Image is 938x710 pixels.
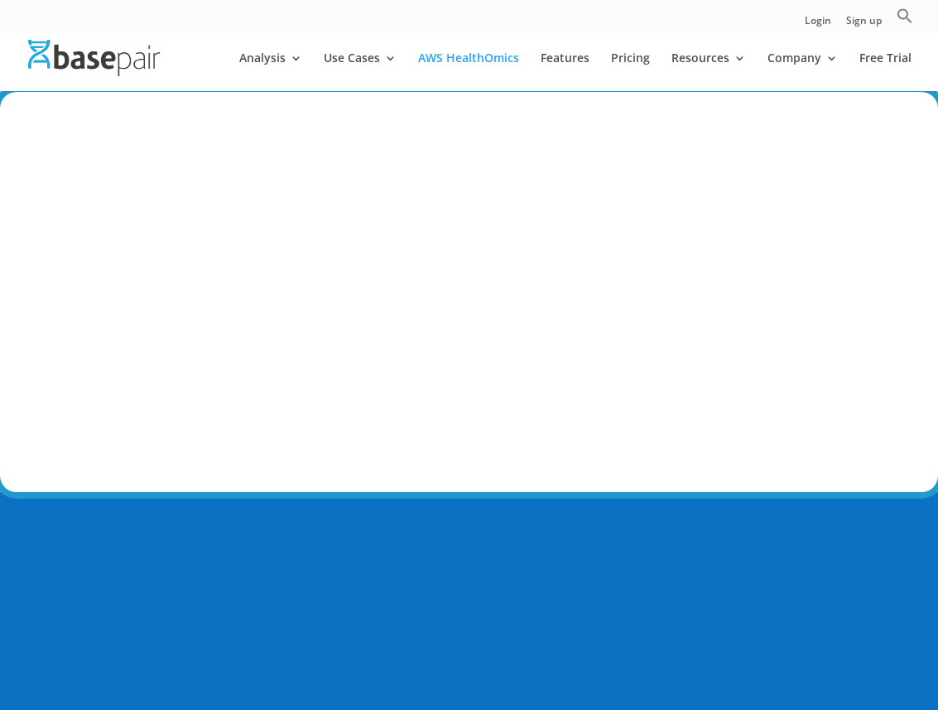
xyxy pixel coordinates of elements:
[418,52,519,91] a: AWS HealthOmics
[239,52,302,91] a: Analysis
[28,40,160,75] img: Basepair
[805,16,831,33] a: Login
[897,7,913,33] a: Search Icon Link
[897,7,913,24] svg: Search
[611,52,650,91] a: Pricing
[767,52,838,91] a: Company
[859,52,912,91] a: Free Trial
[541,52,589,91] a: Features
[671,52,746,91] a: Resources
[324,52,397,91] a: Use Cases
[846,16,882,33] a: Sign up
